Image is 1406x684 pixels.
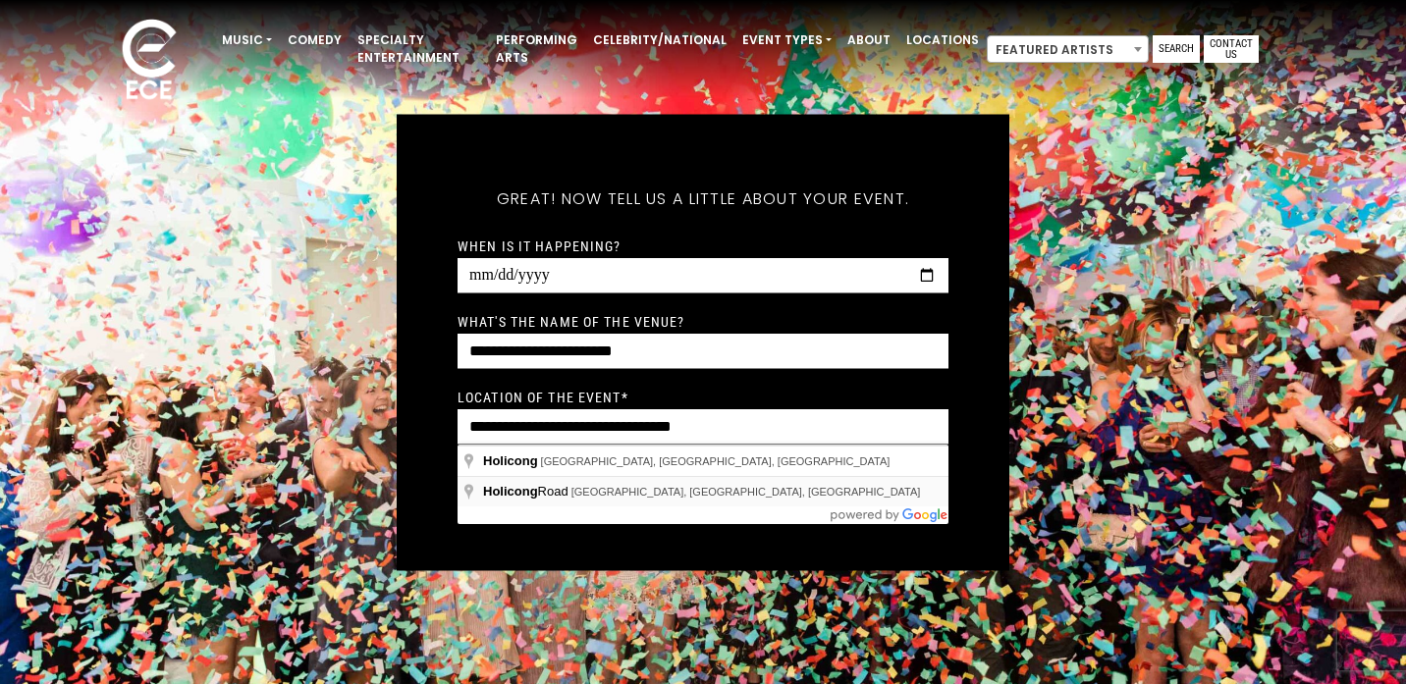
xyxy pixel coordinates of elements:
[458,163,948,234] h5: Great! Now tell us a little about your event.
[458,237,622,254] label: When is it happening?
[214,24,280,57] a: Music
[483,484,538,499] span: Holicong
[988,36,1148,64] span: Featured Artists
[541,455,891,467] span: [GEOGRAPHIC_DATA], [GEOGRAPHIC_DATA], [GEOGRAPHIC_DATA]
[987,35,1149,63] span: Featured Artists
[1153,35,1200,63] a: Search
[585,24,734,57] a: Celebrity/National
[458,312,684,330] label: What's the name of the venue?
[571,486,921,498] span: [GEOGRAPHIC_DATA], [GEOGRAPHIC_DATA], [GEOGRAPHIC_DATA]
[280,24,350,57] a: Comedy
[839,24,898,57] a: About
[488,24,585,75] a: Performing Arts
[1204,35,1259,63] a: Contact Us
[100,14,198,109] img: ece_new_logo_whitev2-1.png
[458,388,628,405] label: Location of the event
[483,453,538,468] span: Holicong
[350,24,488,75] a: Specialty Entertainment
[483,484,571,499] span: Road
[734,24,839,57] a: Event Types
[898,24,987,57] a: Locations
